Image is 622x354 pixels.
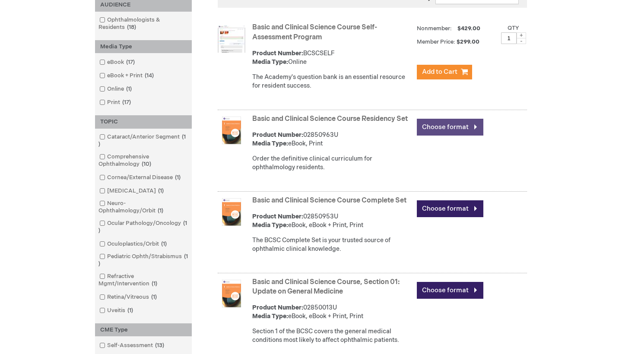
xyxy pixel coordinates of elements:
[173,174,183,181] span: 1
[97,58,138,66] a: eBook17
[417,23,452,34] strong: Nonmember:
[124,85,134,92] span: 1
[252,221,288,229] strong: Media Type:
[95,323,192,337] div: CME Type
[501,32,517,44] input: Qty
[252,313,288,320] strong: Media Type:
[252,303,413,321] div: 02850013U eBook, eBook + Print, Print
[98,253,188,267] span: 1
[97,153,190,168] a: Comprehensive Ophthalmology10
[252,58,288,66] strong: Media Type:
[422,68,457,76] span: Add to Cart
[97,341,168,350] a: Self-Assessment13
[417,119,483,136] a: Choose format
[252,327,413,345] div: Section 1 of the BCSC covers the general medical conditions most likely to affect ophthalmic pati...
[252,50,303,57] strong: Product Number:
[95,40,192,54] div: Media Type
[252,236,413,253] div: The BCSC Complete Set is your trusted source of ophthalmic clinical knowledge.
[97,293,160,301] a: Retina/Vitreous1
[149,294,159,300] span: 1
[97,85,135,93] a: Online1
[218,198,245,226] img: Basic and Clinical Science Course Complete Set
[125,24,138,31] span: 18
[218,117,245,144] img: Basic and Clinical Science Course Residency Set
[252,131,413,148] div: 02850963U eBook, Print
[98,133,186,148] span: 1
[97,253,190,268] a: Pediatric Ophth/Strabismus1
[97,240,170,248] a: Oculoplastics/Orbit1
[149,280,159,287] span: 1
[97,187,167,195] a: [MEDICAL_DATA]1
[97,307,136,315] a: Uveitis1
[252,213,303,220] strong: Product Number:
[156,187,166,194] span: 1
[143,72,156,79] span: 14
[252,115,408,123] a: Basic and Clinical Science Course Residency Set
[97,272,190,288] a: Refractive Mgmt/Intervention1
[218,25,245,53] img: Basic and Clinical Science Course Self-Assessment Program
[140,161,153,168] span: 10
[97,98,134,107] a: Print17
[252,212,413,230] div: 02850953U eBook, eBook + Print, Print
[417,200,483,217] a: Choose format
[98,220,187,234] span: 1
[252,140,288,147] strong: Media Type:
[125,307,135,314] span: 1
[252,155,413,172] div: Order the definitive clinical curriculum for ophthalmology residents.
[417,38,455,45] strong: Member Price:
[252,73,413,90] div: The Academy's question bank is an essential resource for resident success.
[508,25,519,32] label: Qty
[97,16,190,32] a: Ophthalmologists & Residents18
[218,280,245,307] img: Basic and Clinical Science Course, Section 01: Update on General Medicine
[252,49,413,66] div: BCSCSELF Online
[155,207,165,214] span: 1
[417,282,483,299] a: Choose format
[120,99,133,106] span: 17
[252,196,406,205] a: Basic and Clinical Science Course Complete Set
[456,25,482,32] span: $429.00
[252,23,377,41] a: Basic and Clinical Science Course Self-Assessment Program
[97,219,190,235] a: Ocular Pathology/Oncology1
[97,199,190,215] a: Neuro-Ophthalmology/Orbit1
[457,38,481,45] span: $299.00
[252,304,303,311] strong: Product Number:
[159,240,169,247] span: 1
[153,342,166,349] span: 13
[252,131,303,139] strong: Product Number:
[97,174,184,182] a: Cornea/External Disease1
[95,115,192,129] div: TOPIC
[124,59,137,66] span: 17
[417,65,472,79] button: Add to Cart
[252,278,400,296] a: Basic and Clinical Science Course, Section 01: Update on General Medicine
[97,72,157,80] a: eBook + Print14
[97,133,190,149] a: Cataract/Anterior Segment1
